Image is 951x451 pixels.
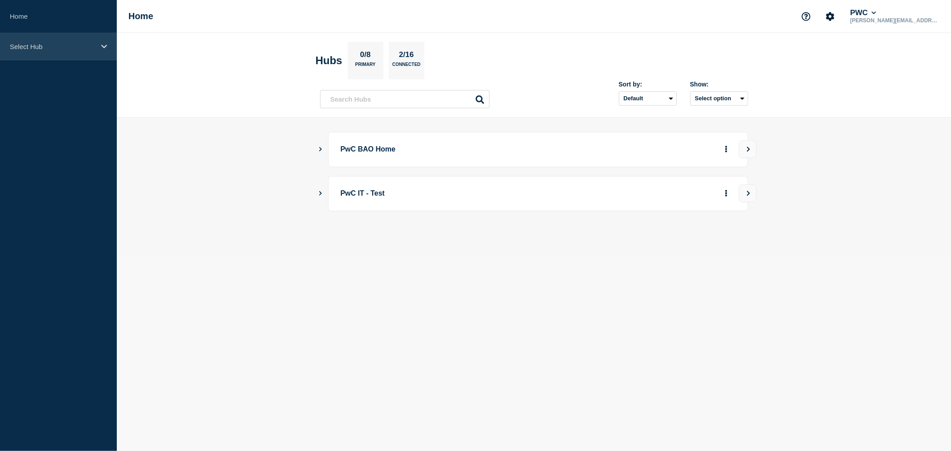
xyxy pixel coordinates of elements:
[797,7,815,26] button: Support
[821,7,840,26] button: Account settings
[10,43,95,50] p: Select Hub
[341,141,587,158] p: PwC BAO Home
[690,81,748,88] div: Show:
[320,90,490,108] input: Search Hubs
[392,62,420,71] p: Connected
[318,146,323,153] button: Show Connected Hubs
[848,17,941,24] p: [PERSON_NAME][EMAIL_ADDRESS][PERSON_NAME][DOMAIN_NAME]
[318,190,323,197] button: Show Connected Hubs
[316,54,342,67] h2: Hubs
[619,91,677,106] select: Sort by
[848,8,878,17] button: PWC
[395,50,417,62] p: 2/16
[357,50,374,62] p: 0/8
[128,11,153,21] h1: Home
[355,62,376,71] p: Primary
[690,91,748,106] button: Select option
[739,184,757,202] button: View
[619,81,677,88] div: Sort by:
[720,141,732,158] button: More actions
[341,185,587,202] p: PwC IT - Test
[739,140,757,158] button: View
[720,185,732,202] button: More actions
